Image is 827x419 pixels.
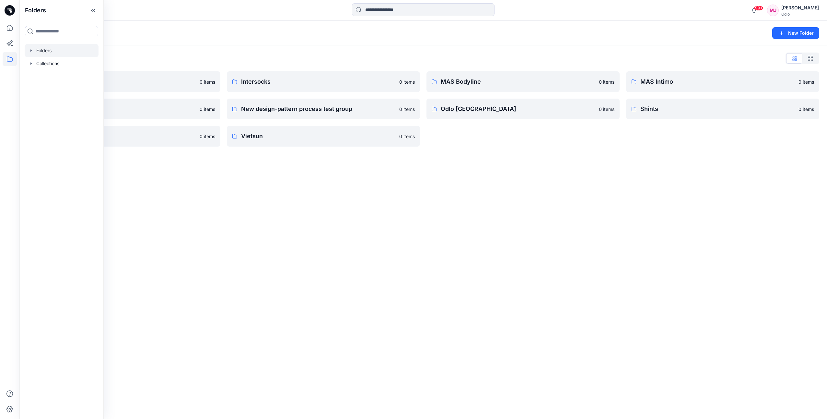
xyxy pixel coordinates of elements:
div: [PERSON_NAME] [781,4,819,12]
a: Shints0 items [626,99,819,119]
p: Memteks [41,104,196,114]
a: MAS Intimo0 items [626,71,819,92]
span: 99+ [754,6,763,11]
p: 0 items [399,78,415,85]
p: New design-pattern process test group [241,104,395,114]
p: Gennex, Tayeh [41,77,196,86]
a: MAS Bodyline0 items [426,71,620,92]
p: 0 items [599,78,614,85]
div: Odlo [781,12,819,17]
a: Vietsun0 items [227,126,420,147]
p: Intersocks [241,77,395,86]
a: Odlo [GEOGRAPHIC_DATA]0 items [426,99,620,119]
a: Gennex, Tayeh0 items [27,71,220,92]
p: 0 items [200,106,215,113]
p: MAS Bodyline [441,77,595,86]
p: Odlo [GEOGRAPHIC_DATA] [441,104,595,114]
p: Vietsun [241,132,395,141]
p: 0 items [399,106,415,113]
a: New design-pattern process test group0 items [227,99,420,119]
p: Sportstex [41,132,196,141]
a: Memteks0 items [27,99,220,119]
p: 0 items [399,133,415,140]
p: 0 items [599,106,614,113]
p: 0 items [200,133,215,140]
p: 0 items [798,78,814,85]
p: 0 items [798,106,814,113]
div: MJ [767,5,779,16]
a: Sportstex0 items [27,126,220,147]
p: Shints [640,104,795,114]
p: 0 items [200,78,215,85]
p: MAS Intimo [640,77,795,86]
button: New Folder [772,27,819,39]
a: Intersocks0 items [227,71,420,92]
